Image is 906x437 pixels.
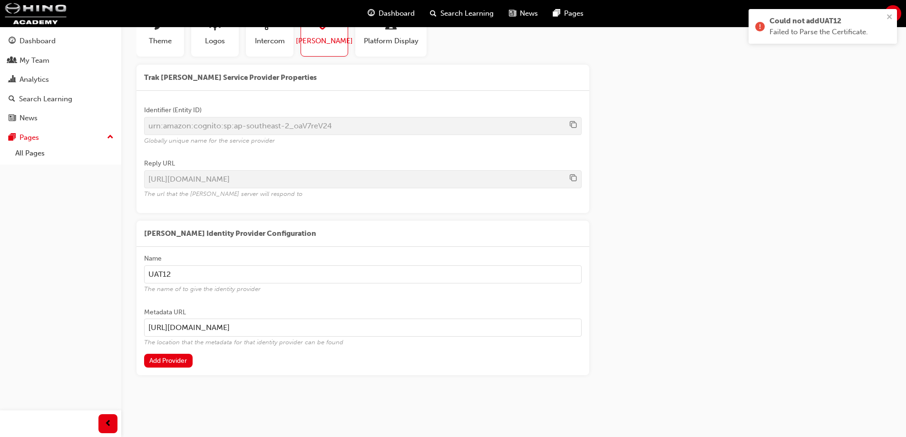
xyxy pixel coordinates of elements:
a: News [4,109,117,127]
span: sitesettings_saml-icon [319,19,330,32]
button: Add Provider [144,354,193,368]
input: NameThe name of to give the identity provider [144,265,582,283]
a: Analytics [4,71,117,88]
span: Intercom [255,36,285,47]
span: Dashboard [379,8,415,19]
span: pages-icon [553,8,560,19]
button: Reply URLThe url that the [PERSON_NAME] server will respond to [570,173,577,185]
img: hinoacademy [5,3,67,24]
a: pages-iconPages [546,4,591,23]
span: Theme [149,36,172,47]
span: laptop-icon [385,19,397,32]
span: [PERSON_NAME] Identity Provider Configuration [144,228,582,239]
button: Logos [191,9,239,57]
a: Dashboard [4,32,117,50]
a: Search Learning [4,90,117,108]
button: Pages [4,129,117,146]
span: sitesettings_theme-icon [155,19,166,32]
span: search-icon [9,95,15,104]
div: Failed to Parse the Certificate. [770,27,884,38]
span: The name of to give the identity provider [144,285,582,293]
div: Search Learning [19,94,72,105]
div: Dashboard [19,36,56,47]
a: search-iconSearch Learning [422,4,501,23]
a: All Pages [11,146,117,161]
span: Search Learning [440,8,494,19]
div: My Team [19,55,49,66]
button: KA [885,5,901,22]
input: Identifier (Entity ID)copy-iconGlobally unique name for the service provider [144,117,582,135]
span: Pages [564,8,584,19]
div: Metadata URL [144,308,186,317]
a: guage-iconDashboard [360,4,422,23]
button: DashboardMy TeamAnalyticsSearch LearningNews [4,30,117,129]
span: people-icon [9,57,16,65]
span: [PERSON_NAME] [296,36,353,47]
div: Analytics [19,74,49,85]
span: Could not add UAT12 [770,17,841,25]
span: Trak [PERSON_NAME] Service Provider Properties [144,72,582,83]
input: Reply URLcopy-iconThe url that the [PERSON_NAME] server will respond to [144,170,582,188]
span: search-icon [430,8,437,19]
button: Theme [136,9,184,57]
span: sitesettings_intercom-icon [264,19,275,32]
a: news-iconNews [501,4,546,23]
span: Logos [205,36,225,47]
div: Pages [19,132,39,143]
span: news-icon [9,114,16,123]
button: [PERSON_NAME] [301,9,348,57]
span: copy-icon [570,121,577,130]
span: prev-icon [105,418,112,430]
div: Identifier (Entity ID) [144,106,202,115]
button: Platform Display [355,9,427,57]
button: close [887,13,893,24]
span: chart-icon [9,76,16,84]
span: guage-icon [368,8,375,19]
span: news-icon [509,8,516,19]
span: guage-icon [9,37,16,46]
div: Reply URL [144,159,175,168]
button: Identifier (Entity ID)Globally unique name for the service provider [570,119,577,131]
span: Globally unique name for the service provider [144,137,582,145]
span: pages-icon [9,134,16,142]
span: sitesettings_logos-icon [209,19,221,32]
input: Metadata URLThe location that the metadata for that identity provider can be found [144,319,582,337]
span: copy-icon [570,175,577,183]
button: Intercom [246,9,293,57]
span: The url that the [PERSON_NAME] server will respond to [144,190,582,198]
div: Name [144,254,162,263]
span: up-icon [107,131,114,144]
span: The location that the metadata for that identity provider can be found [144,339,582,347]
a: My Team [4,52,117,69]
span: News [520,8,538,19]
span: Platform Display [364,36,419,47]
div: News [19,113,38,124]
